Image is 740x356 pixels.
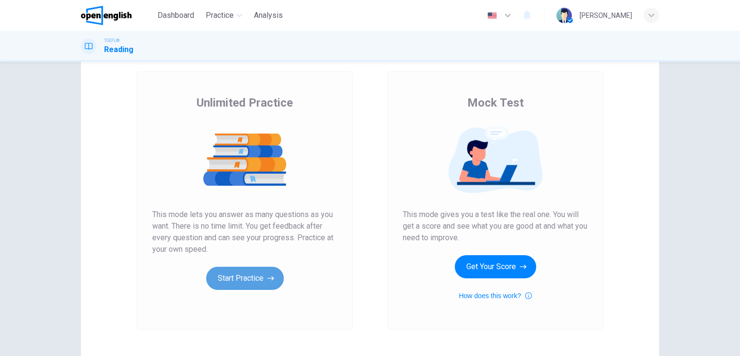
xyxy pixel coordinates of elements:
button: Get Your Score [455,255,536,278]
button: Analysis [250,7,287,24]
span: Unlimited Practice [197,95,293,110]
button: Start Practice [206,267,284,290]
span: This mode lets you answer as many questions as you want. There is no time limit. You get feedback... [152,209,337,255]
img: OpenEnglish logo [81,6,132,25]
span: TOEFL® [104,37,119,44]
button: How does this work? [459,290,531,301]
span: This mode gives you a test like the real one. You will get a score and see what you are good at a... [403,209,588,244]
span: Practice [206,10,234,21]
button: Dashboard [154,7,198,24]
span: Mock Test [467,95,524,110]
a: OpenEnglish logo [81,6,154,25]
div: [PERSON_NAME] [580,10,632,21]
img: Profile picture [556,8,572,23]
span: Analysis [254,10,283,21]
span: Dashboard [158,10,194,21]
button: Practice [202,7,246,24]
img: en [486,12,498,19]
h1: Reading [104,44,133,55]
